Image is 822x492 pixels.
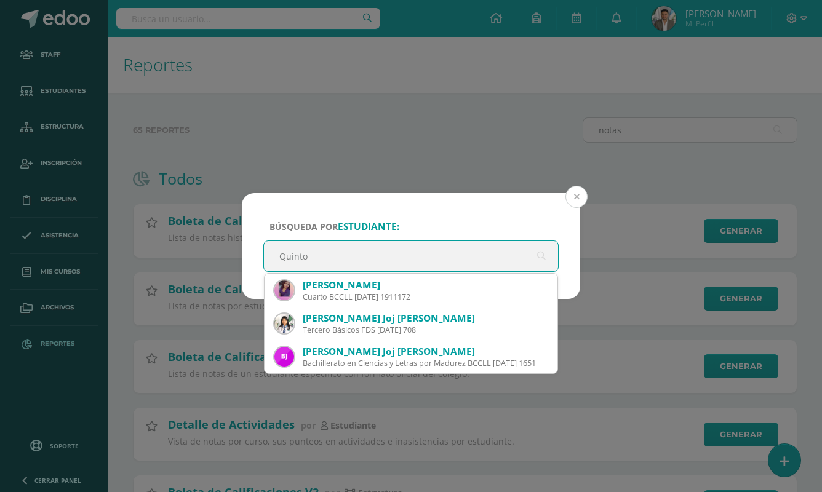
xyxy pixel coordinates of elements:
[565,186,588,208] button: Close (Esc)
[269,221,399,232] span: Búsqueda por
[303,292,548,302] div: Cuarto BCCLL [DATE] 1911172
[338,220,399,233] strong: estudiante:
[303,358,548,368] div: Bachillerato en Ciencias y Letras por Madurez BCCLL [DATE] 1651
[303,325,548,335] div: Tercero Básicos FDS [DATE] 708
[264,241,558,271] input: ej. Nicholas Alekzander, etc.
[274,347,294,367] img: a46adf76366f6e18d1b5d5d116677d14.png
[274,280,294,300] img: 1f7ae4d408355f3bf1700a92e92ebe7a.png
[274,314,294,333] img: bfb239bc47b4c8dc7e852745c596ecc9.png
[303,279,548,292] div: [PERSON_NAME]
[303,345,548,358] div: [PERSON_NAME] Joj [PERSON_NAME]
[303,312,548,325] div: [PERSON_NAME] Joj [PERSON_NAME]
